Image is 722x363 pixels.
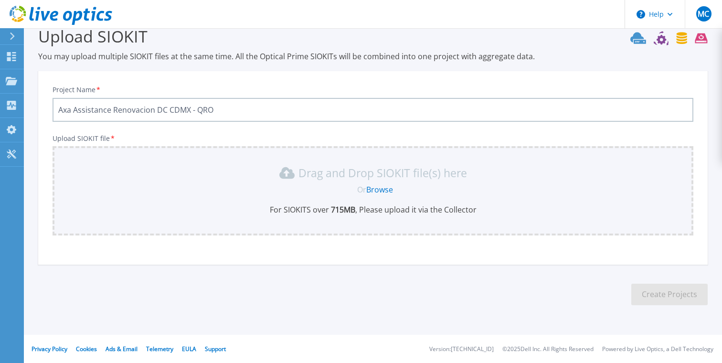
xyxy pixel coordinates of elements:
a: Privacy Policy [32,345,67,353]
span: MC [698,10,709,18]
div: Drag and Drop SIOKIT file(s) here OrBrowseFor SIOKITS over 715MB, Please upload it via the Collector [58,165,688,215]
label: Project Name [53,86,101,93]
p: You may upload multiple SIOKIT files at the same time. All the Optical Prime SIOKITs will be comb... [38,51,708,62]
li: Powered by Live Optics, a Dell Technology [602,346,713,352]
b: 715 MB [329,204,355,215]
input: Enter Project Name [53,98,693,122]
p: For SIOKITS over , Please upload it via the Collector [58,204,688,215]
a: EULA [182,345,196,353]
button: Create Projects [631,284,708,305]
a: Telemetry [146,345,173,353]
a: Ads & Email [106,345,138,353]
p: Drag and Drop SIOKIT file(s) here [298,168,467,178]
span: Or [357,184,366,195]
h3: Upload SIOKIT [38,25,708,47]
li: Version: [TECHNICAL_ID] [429,346,494,352]
a: Cookies [76,345,97,353]
p: Upload SIOKIT file [53,135,693,142]
a: Support [205,345,226,353]
a: Browse [366,184,393,195]
li: © 2025 Dell Inc. All Rights Reserved [502,346,594,352]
